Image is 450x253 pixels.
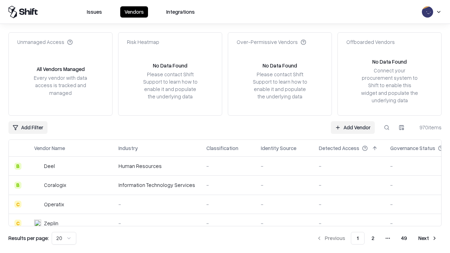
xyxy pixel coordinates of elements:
[153,62,187,69] div: No Data Found
[34,163,41,170] img: Deel
[319,162,379,170] div: -
[319,220,379,227] div: -
[141,71,199,100] div: Please contact Shift Support to learn how to enable it and populate the underlying data
[312,232,442,245] nav: pagination
[206,220,250,227] div: -
[206,181,250,189] div: -
[8,121,47,134] button: Add Filter
[37,65,85,73] div: All Vendors Managed
[319,201,379,208] div: -
[319,181,379,189] div: -
[14,220,21,227] div: C
[14,163,21,170] div: B
[83,6,106,18] button: Issues
[360,67,419,104] div: Connect your procurement system to Shift to enable this widget and populate the underlying data
[118,220,195,227] div: -
[14,201,21,208] div: C
[237,38,306,46] div: Over-Permissive Vendors
[44,162,55,170] div: Deel
[162,6,199,18] button: Integrations
[331,121,375,134] a: Add Vendor
[251,71,309,100] div: Please contact Shift Support to learn how to enable it and populate the underlying data
[261,144,296,152] div: Identity Source
[34,220,41,227] img: Zeplin
[120,6,148,18] button: Vendors
[351,232,365,245] button: 1
[118,162,195,170] div: Human Resources
[34,144,65,152] div: Vendor Name
[17,38,73,46] div: Unmanaged Access
[8,234,49,242] p: Results per page:
[118,181,195,189] div: Information Technology Services
[261,162,308,170] div: -
[206,162,250,170] div: -
[413,124,442,131] div: 970 items
[206,201,250,208] div: -
[372,58,407,65] div: No Data Found
[31,74,90,96] div: Every vendor with data access is tracked and managed
[118,144,138,152] div: Industry
[263,62,297,69] div: No Data Found
[396,232,413,245] button: 49
[206,144,238,152] div: Classification
[319,144,359,152] div: Detected Access
[261,181,308,189] div: -
[261,220,308,227] div: -
[414,232,442,245] button: Next
[44,220,58,227] div: Zeplin
[261,201,308,208] div: -
[44,201,64,208] div: Operatix
[346,38,395,46] div: Offboarded Vendors
[127,38,159,46] div: Risk Heatmap
[44,181,66,189] div: Coralogix
[390,144,435,152] div: Governance Status
[34,201,41,208] img: Operatix
[34,182,41,189] img: Coralogix
[118,201,195,208] div: -
[366,232,380,245] button: 2
[14,182,21,189] div: B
